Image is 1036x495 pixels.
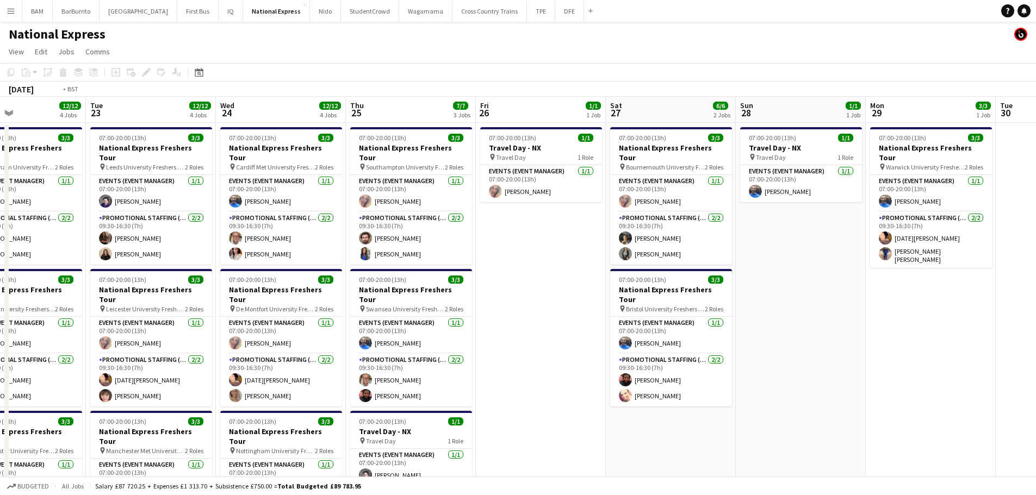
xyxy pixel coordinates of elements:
[58,47,75,57] span: Jobs
[67,85,78,93] div: BST
[9,47,24,57] span: View
[399,1,452,22] button: Wagamama
[53,1,100,22] button: BarBurrito
[60,482,86,490] span: All jobs
[81,45,114,59] a: Comms
[22,1,53,22] button: BAM
[452,1,527,22] button: Cross Country Trains
[5,480,51,492] button: Budgeted
[54,45,79,59] a: Jobs
[100,1,177,22] button: [GEOGRAPHIC_DATA]
[177,1,219,22] button: First Bus
[555,1,584,22] button: DFE
[243,1,310,22] button: National Express
[310,1,341,22] button: Nido
[9,84,34,95] div: [DATE]
[9,26,106,42] h1: National Express
[30,45,52,59] a: Edit
[95,482,361,490] div: Salary £87 720.25 + Expenses £1 313.70 + Subsistence £750.00 =
[341,1,399,22] button: StudentCrowd
[85,47,110,57] span: Comms
[219,1,243,22] button: IQ
[17,483,49,490] span: Budgeted
[35,47,47,57] span: Edit
[1014,28,1027,41] app-user-avatar: Tim Bodenham
[277,482,361,490] span: Total Budgeted £89 783.95
[4,45,28,59] a: View
[527,1,555,22] button: TPE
